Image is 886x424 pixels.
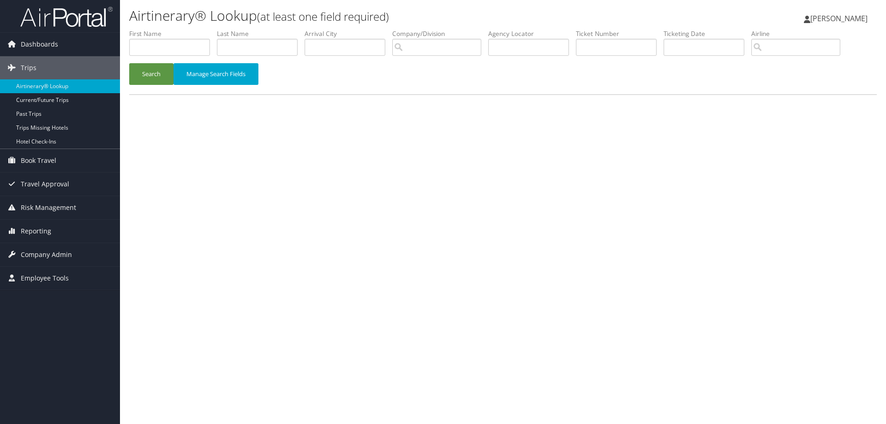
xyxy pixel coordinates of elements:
[576,29,664,38] label: Ticket Number
[21,220,51,243] span: Reporting
[21,149,56,172] span: Book Travel
[21,33,58,56] span: Dashboards
[488,29,576,38] label: Agency Locator
[751,29,847,38] label: Airline
[129,63,174,85] button: Search
[129,6,628,25] h1: Airtinerary® Lookup
[392,29,488,38] label: Company/Division
[305,29,392,38] label: Arrival City
[810,13,868,24] span: [PERSON_NAME]
[129,29,217,38] label: First Name
[174,63,258,85] button: Manage Search Fields
[257,9,389,24] small: (at least one field required)
[664,29,751,38] label: Ticketing Date
[20,6,113,28] img: airportal-logo.png
[21,243,72,266] span: Company Admin
[21,56,36,79] span: Trips
[21,173,69,196] span: Travel Approval
[21,267,69,290] span: Employee Tools
[21,196,76,219] span: Risk Management
[804,5,877,32] a: [PERSON_NAME]
[217,29,305,38] label: Last Name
